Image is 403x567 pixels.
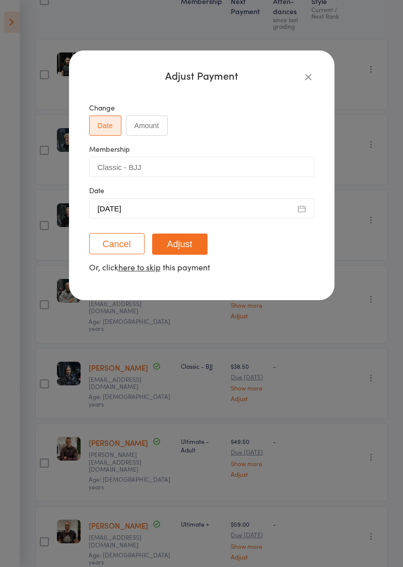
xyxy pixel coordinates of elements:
[152,234,208,255] button: Adjust
[89,103,314,111] label: Change
[126,116,168,136] button: Amount
[118,261,161,272] a: here to skip
[89,262,314,272] p: Or, click
[89,145,314,153] label: Membership
[89,71,314,80] div: Adjust Payment
[89,116,121,136] button: Date
[163,261,210,272] skip: this payment
[89,186,314,194] label: Date
[89,233,145,254] button: Cancel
